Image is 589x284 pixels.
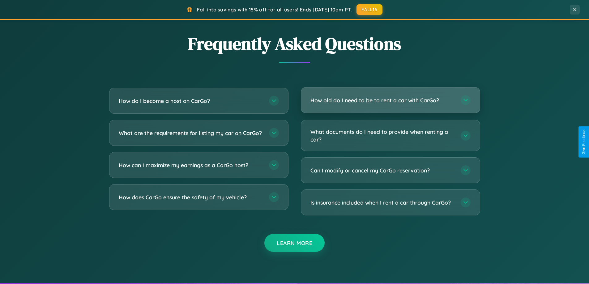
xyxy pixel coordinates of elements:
h3: How old do I need to be to rent a car with CarGo? [310,96,455,104]
button: Learn More [264,234,325,252]
div: Give Feedback [582,129,586,155]
h3: How can I maximize my earnings as a CarGo host? [119,161,263,169]
h3: Can I modify or cancel my CarGo reservation? [310,167,455,174]
h2: Frequently Asked Questions [109,32,480,56]
button: FALL15 [356,4,382,15]
h3: Is insurance included when I rent a car through CarGo? [310,199,455,206]
h3: How do I become a host on CarGo? [119,97,263,105]
h3: What are the requirements for listing my car on CarGo? [119,129,263,137]
span: Fall into savings with 15% off for all users! Ends [DATE] 10am PT. [197,6,352,13]
h3: How does CarGo ensure the safety of my vehicle? [119,193,263,201]
h3: What documents do I need to provide when renting a car? [310,128,455,143]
